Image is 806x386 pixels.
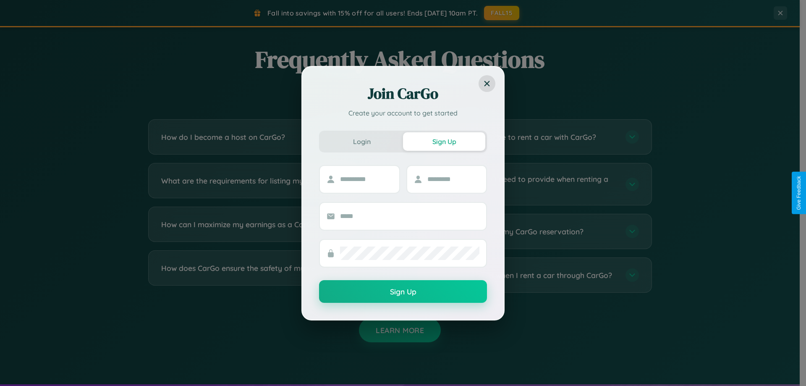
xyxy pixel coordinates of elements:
[319,84,487,104] h2: Join CarGo
[319,280,487,303] button: Sign Up
[321,132,403,151] button: Login
[403,132,485,151] button: Sign Up
[796,176,802,210] div: Give Feedback
[319,108,487,118] p: Create your account to get started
